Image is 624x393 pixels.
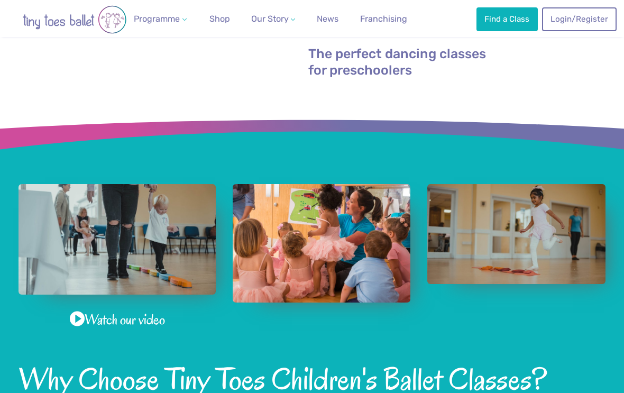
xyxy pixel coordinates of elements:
a: Programme [130,8,191,30]
a: Our Story [247,8,300,30]
a: News [313,8,343,30]
span: Our Story [251,14,289,24]
h4: The perfect dancing classes [308,45,566,78]
span: News [317,14,338,24]
a: Login/Register [542,7,616,31]
span: Shop [209,14,230,24]
a: View full-size image [233,184,410,303]
img: tiny toes ballet [11,5,138,34]
a: View full-size image [19,184,215,295]
a: Watch our video [70,309,165,330]
a: View full-size image [427,184,605,284]
span: Franchising [360,14,407,24]
a: for preschoolers [308,64,412,78]
a: Franchising [356,8,411,30]
span: Programme [134,14,180,24]
a: Shop [205,8,234,30]
a: Find a Class [476,7,538,31]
